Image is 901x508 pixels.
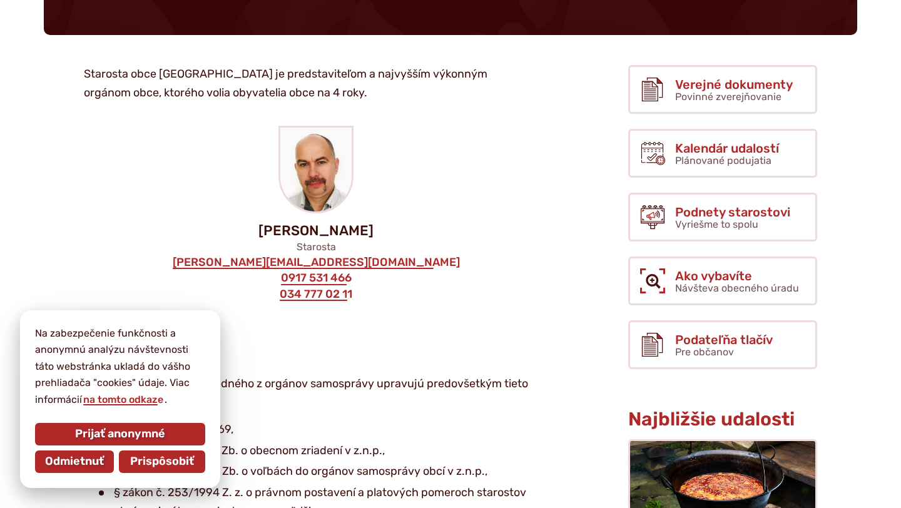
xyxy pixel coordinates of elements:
p: Na zabezpečenie funkčnosti a anonymnú analýzu návštevnosti táto webstránka ukladá do vášho prehli... [35,325,205,408]
a: Kalendár udalostí Plánované podujatia [628,129,817,178]
li: § zákon č. 346/1990 Zb. o voľbách do orgánov samosprávy obcí v z.n.p., [99,462,528,481]
p: Postavenie starostu ako jedného z orgánov samosprávy upravujú predovšetkým tieto zákony: [84,356,528,412]
li: § zákon č. 369/1990 Zb. o obecnom zriadení v z.n.p., [99,442,528,460]
span: Plánované podujatia [675,155,771,166]
button: Prispôsobiť [119,450,205,473]
a: Podateľňa tlačív Pre občanov [628,320,817,369]
span: Kalendár udalostí [675,141,779,155]
span: Prispôsobiť [130,455,194,469]
span: Návšteva obecného úradu [675,282,799,294]
span: Povinné zverejňovanie [675,91,781,103]
a: [PERSON_NAME][EMAIL_ADDRESS][DOMAIN_NAME] [171,256,461,270]
li: § Ústava SR, článok 69, [99,420,528,439]
span: Vyriešme to spolu [675,218,758,230]
a: 0917 531 466 [280,272,353,285]
span: Podnety starostovi [675,205,790,219]
h3: Najbližšie udalosti [628,409,817,430]
button: Odmietnuť [35,450,114,473]
span: Prijať anonymné [75,427,165,441]
span: Ako vybavíte [675,269,799,283]
span: Odmietnuť [45,455,104,469]
a: 034 777 02 11 [278,288,354,302]
button: Prijať anonymné [35,423,205,445]
span: Verejné dokumenty [675,78,793,91]
img: starosta [280,128,352,211]
span: Pre občanov [675,346,734,358]
a: Podnety starostovi Vyriešme to spolu [628,193,817,241]
a: na tomto odkaze [82,394,165,405]
span: Podateľňa tlačív [675,333,773,347]
p: Starosta [64,241,568,253]
a: Ako vybavíte Návšteva obecného úradu [628,257,817,305]
p: [PERSON_NAME] [64,223,568,238]
p: Starosta obce [GEOGRAPHIC_DATA] je predstaviteľom a najvyšším výkonným orgánom obce, ktorého voli... [84,65,528,102]
a: Verejné dokumenty Povinné zverejňovanie [628,65,817,114]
